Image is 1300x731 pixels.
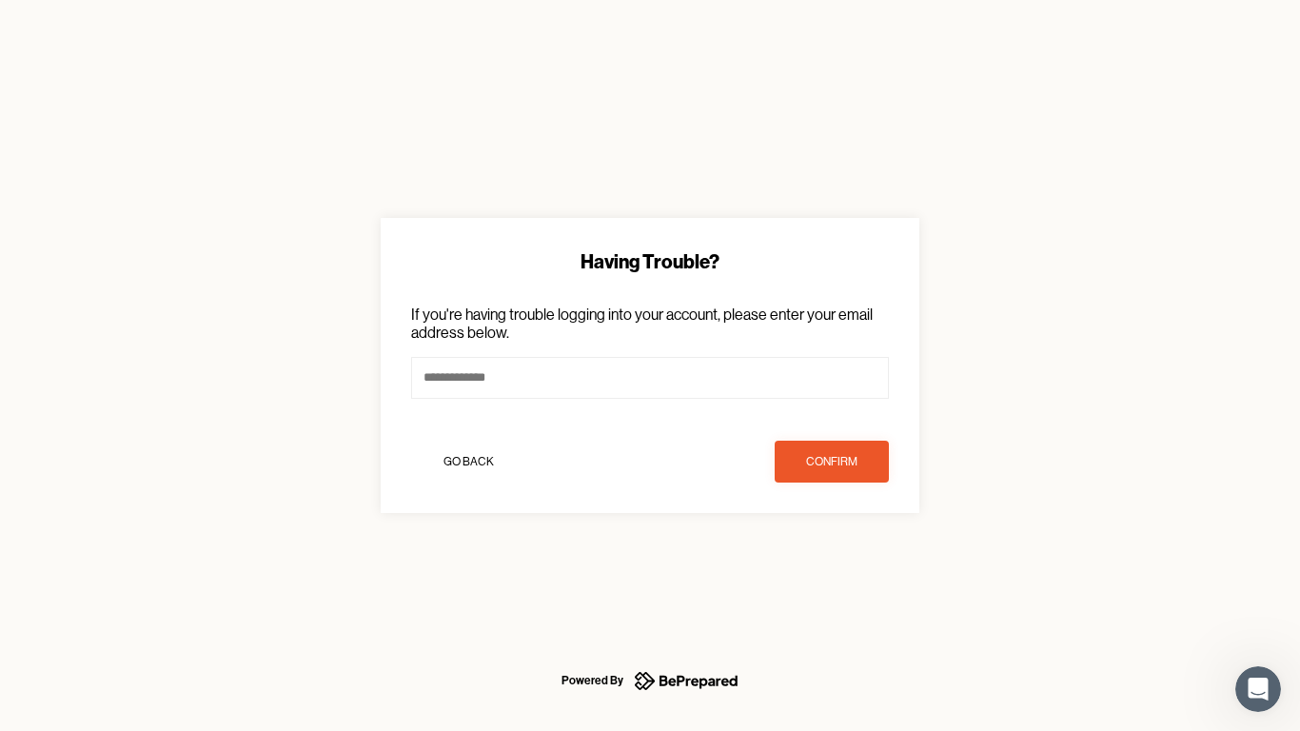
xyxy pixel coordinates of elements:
div: Powered By [561,669,623,692]
button: confirm [775,441,889,483]
div: confirm [806,452,857,471]
div: Having Trouble? [411,248,889,275]
p: If you're having trouble logging into your account, please enter your email address below. [411,306,889,342]
iframe: Intercom live chat [1235,666,1281,712]
button: Go Back [411,441,525,483]
div: Go Back [443,452,494,471]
